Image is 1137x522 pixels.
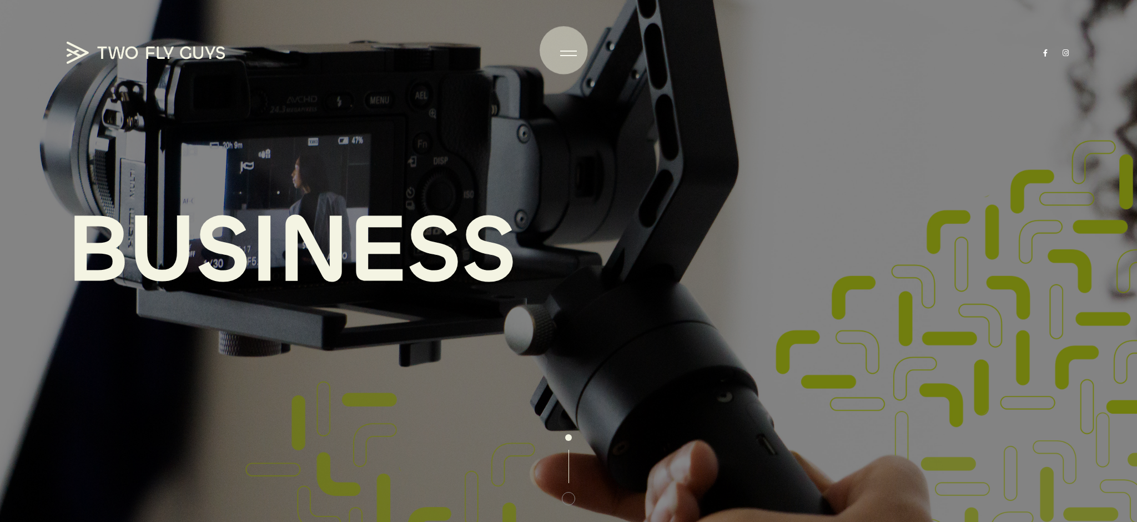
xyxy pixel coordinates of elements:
[67,42,233,64] a: TWO FLY GUYS MEDIA TWO FLY GUYS MEDIA
[195,198,250,300] div: S
[349,198,406,300] div: E
[129,198,195,300] div: U
[67,42,225,64] img: TWO FLY GUYS MEDIA
[406,198,461,300] div: S
[278,198,349,300] div: N
[67,198,129,300] div: B
[250,198,278,300] div: I
[461,198,516,300] div: S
